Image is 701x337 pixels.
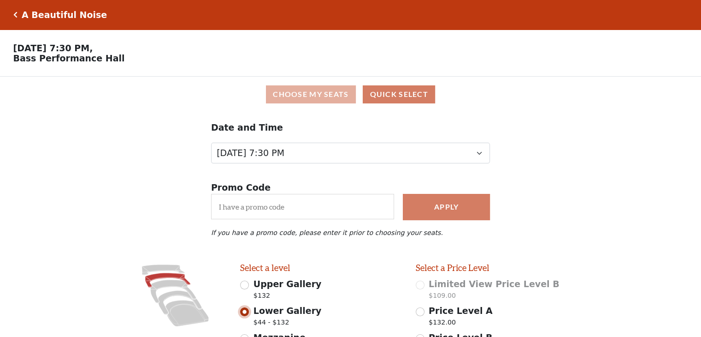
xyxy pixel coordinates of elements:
h2: Select a Price Level [416,263,578,273]
h5: A Beautiful Noise [22,10,107,20]
p: $132.00 [429,318,493,330]
span: Price Level A [429,306,493,316]
h2: Select a level [240,263,402,273]
span: Limited View Price Level B [429,279,560,289]
span: Lower Gallery [253,306,322,316]
button: Choose My Seats [266,85,356,103]
span: $44 - $132 [253,318,322,330]
input: Price Level A [416,307,424,316]
p: If you have a promo code, please enter it prior to choosing your seats. [211,229,490,236]
input: I have a promo code [211,194,394,219]
a: Click here to go back to filters [13,12,18,18]
span: Upper Gallery [253,279,322,289]
p: $109.00 [429,291,560,303]
p: Date and Time [211,121,490,134]
span: $132 [253,291,322,303]
p: Promo Code [211,181,490,194]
